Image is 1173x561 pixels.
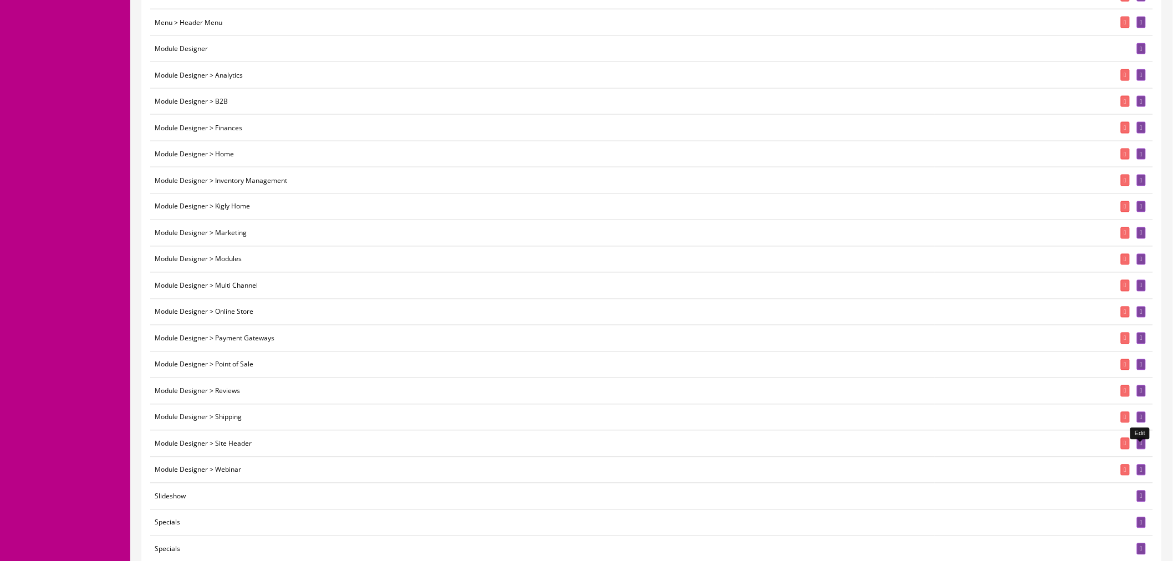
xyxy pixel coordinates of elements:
[150,115,935,141] td: Module Designer > Finances
[150,141,935,167] td: Module Designer > Home
[150,273,935,299] td: Module Designer > Multi Channel
[150,509,935,536] td: Specials
[150,483,935,510] td: Slideshow
[1130,428,1150,440] div: Edit
[150,299,935,325] td: Module Designer > Online Store
[150,378,935,405] td: Module Designer > Reviews
[150,246,935,273] td: Module Designer > Modules
[150,351,935,378] td: Module Designer > Point of Sale
[150,325,935,352] td: Module Designer > Payment Gateways
[150,404,935,431] td: Module Designer > Shipping
[150,62,935,89] td: Module Designer > Analytics
[150,457,935,483] td: Module Designer > Webinar
[150,431,935,457] td: Module Designer > Site Header
[150,193,935,220] td: Module Designer > Kigly Home
[150,35,935,62] td: Module Designer
[150,167,935,194] td: Module Designer > Inventory Management
[150,88,935,115] td: Module Designer > B2B
[150,9,935,36] td: Menu > Header Menu
[150,220,935,247] td: Module Designer > Marketing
